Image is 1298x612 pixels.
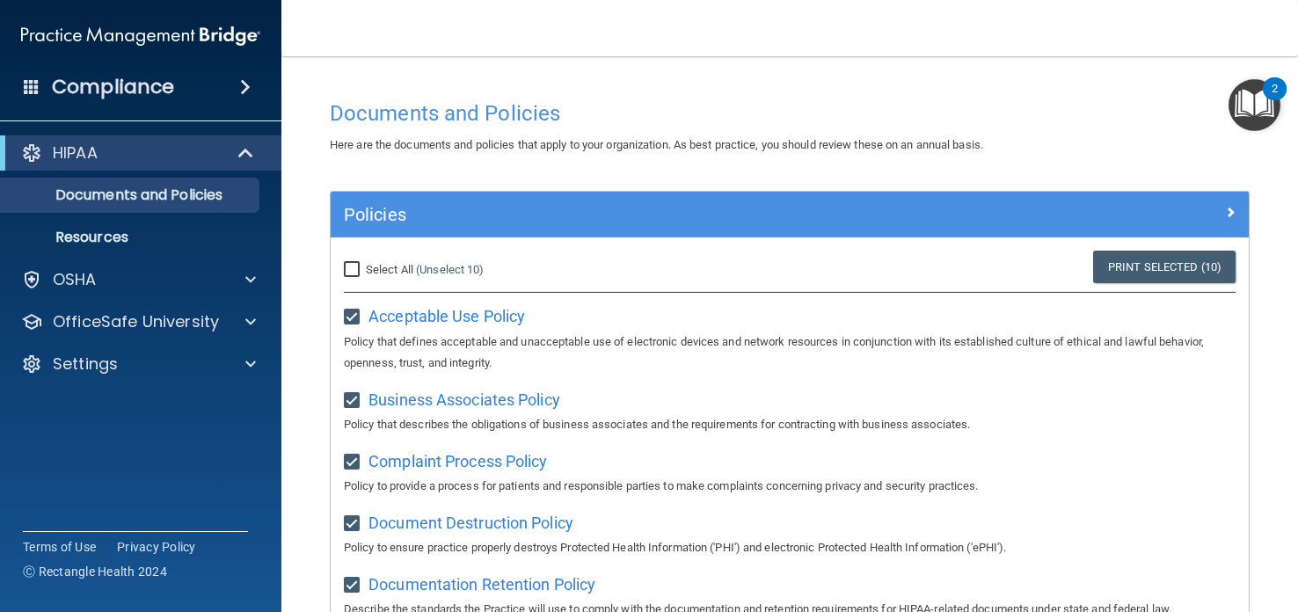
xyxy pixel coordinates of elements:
[21,311,256,332] a: OfficeSafe University
[53,142,98,164] p: HIPAA
[368,514,573,532] span: Document Destruction Policy
[1229,79,1280,131] button: Open Resource Center, 2 new notifications
[53,311,219,332] p: OfficeSafe University
[368,575,595,594] span: Documentation Retention Policy
[21,18,260,54] img: PMB logo
[1093,251,1236,283] a: Print Selected (10)
[21,142,255,164] a: HIPAA
[52,75,174,99] h4: Compliance
[344,537,1236,558] p: Policy to ensure practice properly destroys Protected Health Information ('PHI') and electronic P...
[368,307,525,325] span: Acceptable Use Policy
[344,476,1236,497] p: Policy to provide a process for patients and responsible parties to make complaints concerning pr...
[23,563,167,580] span: Ⓒ Rectangle Health 2024
[1272,89,1278,112] div: 2
[117,538,196,556] a: Privacy Policy
[11,186,252,204] p: Documents and Policies
[344,331,1236,374] p: Policy that defines acceptable and unacceptable use of electronic devices and network resources i...
[11,229,252,246] p: Resources
[21,353,256,375] a: Settings
[368,390,560,409] span: Business Associates Policy
[344,200,1236,229] a: Policies
[53,353,118,375] p: Settings
[368,452,547,470] span: Complaint Process Policy
[416,263,484,276] a: (Unselect 10)
[995,488,1277,557] iframe: Drift Widget Chat Controller
[330,138,983,151] span: Here are the documents and policies that apply to your organization. As best practice, you should...
[53,269,97,290] p: OSHA
[21,269,256,290] a: OSHA
[23,538,96,556] a: Terms of Use
[330,102,1250,125] h4: Documents and Policies
[344,263,364,277] input: Select All (Unselect 10)
[344,414,1236,435] p: Policy that describes the obligations of business associates and the requirements for contracting...
[344,205,1006,224] h5: Policies
[366,263,413,276] span: Select All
